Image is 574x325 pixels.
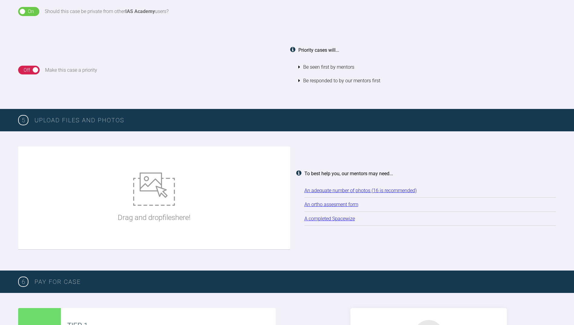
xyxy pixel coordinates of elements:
strong: Priority cases will... [298,47,339,53]
h3: Upload Files and Photos [34,115,556,125]
a: A completed Spacewize [304,216,355,222]
strong: IAS Academy [125,8,155,14]
a: An adequate number of photos (16 is recommended) [304,188,417,193]
strong: To best help you, our mentors may need... [304,171,393,176]
span: 6 [18,277,28,287]
li: Be seen first by mentors [298,60,556,74]
span: 5 [18,115,28,125]
div: Should this case be private from other users? [45,8,169,15]
li: Be responded to by our mentors first [298,74,556,88]
p: Drag and drop files here! [118,212,190,223]
h3: PAY FOR CASE [34,277,556,287]
a: An ortho assesment form [304,202,358,207]
div: Make this case a priority [45,66,97,74]
div: On [28,8,34,15]
div: Off [24,66,30,74]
